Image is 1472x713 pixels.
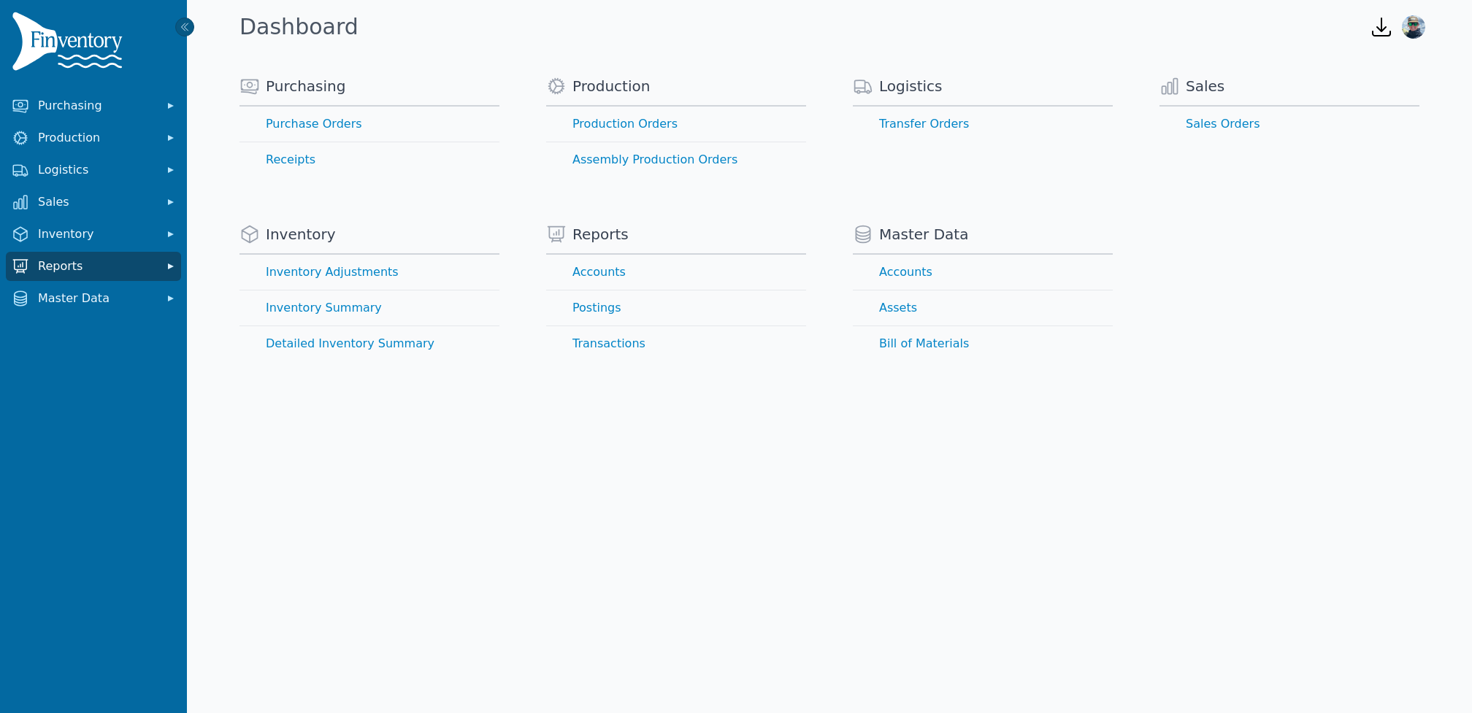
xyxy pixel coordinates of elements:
span: Reports [38,258,155,275]
a: Inventory Adjustments [239,255,499,290]
a: Inventory Summary [239,290,499,325]
span: Production [38,129,155,147]
button: Production [6,123,181,153]
a: Assets [853,290,1113,325]
span: Logistics [879,76,943,96]
a: Receipts [239,142,499,177]
button: Inventory [6,220,181,249]
button: Purchasing [6,91,181,120]
span: Master Data [879,224,968,244]
span: Logistics [38,161,155,179]
span: Inventory [38,226,155,243]
span: Purchasing [38,97,155,115]
a: Postings [546,290,806,325]
span: Inventory [266,224,336,244]
a: Detailed Inventory Summary [239,326,499,361]
span: Reports [572,224,629,244]
a: Transactions [546,326,806,361]
a: Sales Orders [1159,107,1419,142]
button: Reports [6,252,181,281]
a: Accounts [546,255,806,290]
a: Assembly Production Orders [546,142,806,177]
img: Karina Wright [1402,15,1425,39]
span: Production [572,76,650,96]
a: Production Orders [546,107,806,142]
button: Master Data [6,284,181,313]
button: Sales [6,188,181,217]
a: Accounts [853,255,1113,290]
a: Bill of Materials [853,326,1113,361]
span: Sales [38,193,155,211]
span: Purchasing [266,76,345,96]
button: Logistics [6,155,181,185]
h1: Dashboard [239,14,359,40]
span: Sales [1186,76,1224,96]
a: Transfer Orders [853,107,1113,142]
a: Purchase Orders [239,107,499,142]
span: Master Data [38,290,155,307]
img: Finventory [12,12,129,77]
